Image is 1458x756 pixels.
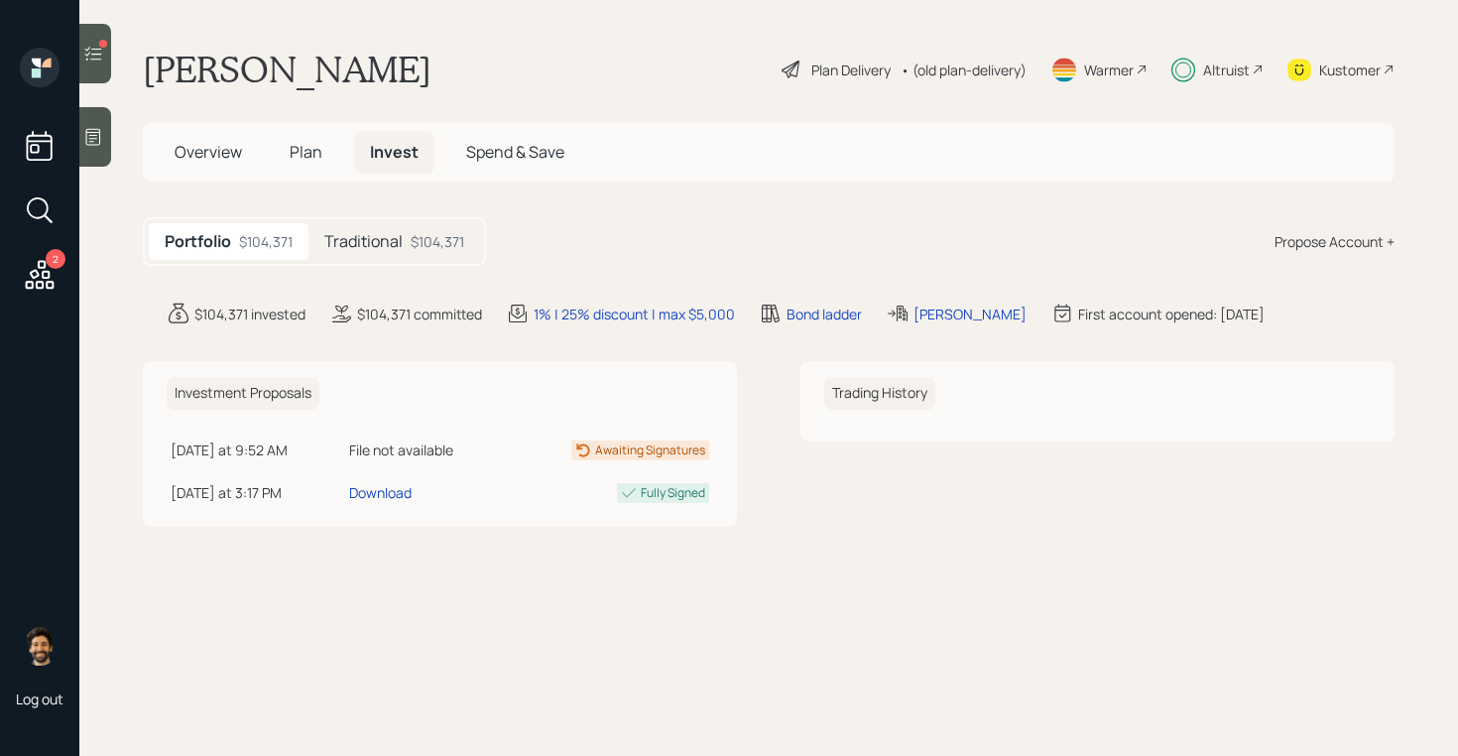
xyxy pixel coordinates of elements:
div: Log out [16,690,63,708]
div: File not available [349,440,501,460]
h1: [PERSON_NAME] [143,48,431,91]
div: Warmer [1084,60,1134,80]
div: Bond ladder [787,304,862,324]
div: Propose Account + [1275,231,1395,252]
div: Awaiting Signatures [595,441,705,459]
div: $104,371 committed [357,304,482,324]
div: Kustomer [1319,60,1381,80]
span: Overview [175,141,242,163]
div: $104,371 [411,231,464,252]
img: eric-schwartz-headshot.png [20,626,60,666]
span: Plan [290,141,322,163]
div: 2 [46,249,65,269]
div: $104,371 [239,231,293,252]
h6: Investment Proposals [167,377,319,410]
span: Invest [370,141,419,163]
div: Plan Delivery [811,60,891,80]
div: Altruist [1203,60,1250,80]
h5: Traditional [324,232,403,251]
h5: Portfolio [165,232,231,251]
div: [DATE] at 3:17 PM [171,482,341,503]
div: Fully Signed [641,484,705,502]
div: Download [349,482,412,503]
h6: Trading History [824,377,935,410]
div: • (old plan-delivery) [901,60,1027,80]
div: 1% | 25% discount | max $5,000 [534,304,735,324]
div: $104,371 invested [194,304,305,324]
span: Spend & Save [466,141,564,163]
div: First account opened: [DATE] [1078,304,1265,324]
div: [PERSON_NAME] [913,304,1027,324]
div: [DATE] at 9:52 AM [171,440,341,460]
